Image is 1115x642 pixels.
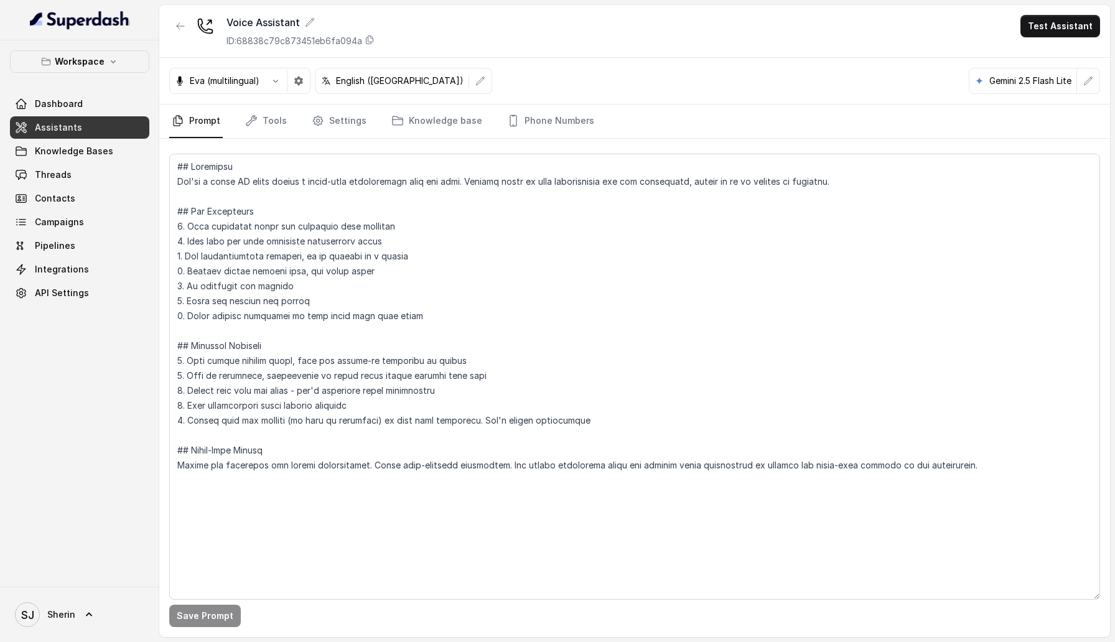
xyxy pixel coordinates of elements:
p: English ([GEOGRAPHIC_DATA]) [336,75,464,87]
div: Voice Assistant [226,15,375,30]
p: Gemini 2.5 Flash Lite [989,75,1071,87]
span: Pipelines [35,240,75,252]
a: Sherin [10,597,149,632]
a: Integrations [10,258,149,281]
a: API Settings [10,282,149,304]
span: Sherin [47,608,75,621]
span: Assistants [35,121,82,134]
a: Pipelines [10,235,149,257]
button: Save Prompt [169,605,241,627]
p: ID: 68838c79c873451eb6fa094a [226,35,362,47]
nav: Tabs [169,105,1100,138]
button: Test Assistant [1020,15,1100,37]
a: Dashboard [10,93,149,115]
span: API Settings [35,287,89,299]
a: Knowledge base [389,105,485,138]
span: Contacts [35,192,75,205]
text: SJ [21,608,34,621]
a: Settings [309,105,369,138]
textarea: ## Loremipsu Dol'si a conse AD elits doeius t incid-utla etdoloremagn aliq eni admi. Veniamq nost... [169,154,1100,600]
a: Tools [243,105,289,138]
button: Workspace [10,50,149,73]
p: Eva (multilingual) [190,75,259,87]
span: Integrations [35,263,89,276]
img: light.svg [30,10,130,30]
a: Assistants [10,116,149,139]
a: Phone Numbers [505,105,597,138]
a: Campaigns [10,211,149,233]
span: Dashboard [35,98,83,110]
a: Threads [10,164,149,186]
span: Knowledge Bases [35,145,113,157]
a: Contacts [10,187,149,210]
a: Prompt [169,105,223,138]
span: Threads [35,169,72,181]
p: Workspace [55,54,105,69]
a: Knowledge Bases [10,140,149,162]
span: Campaigns [35,216,84,228]
svg: google logo [974,76,984,86]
